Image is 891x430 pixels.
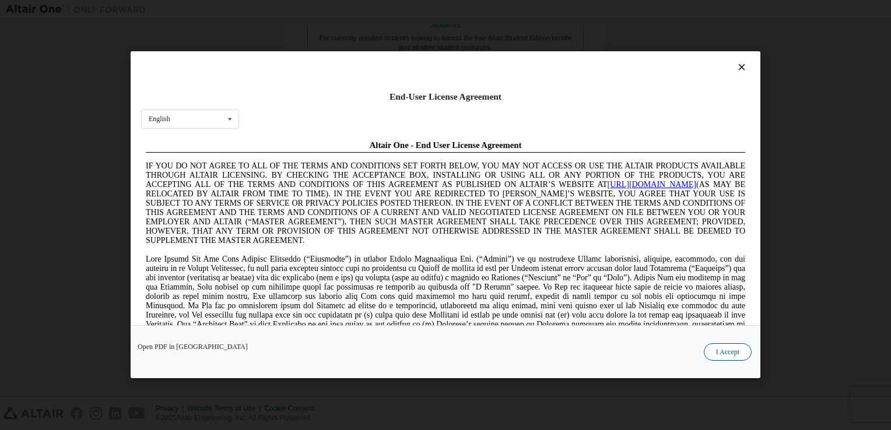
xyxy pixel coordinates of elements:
div: End-User License Agreement [141,91,750,103]
span: IF YOU DO NOT AGREE TO ALL OF THE TERMS AND CONDITIONS SET FORTH BELOW, YOU MAY NOT ACCESS OR USE... [5,26,604,109]
a: Open PDF in [GEOGRAPHIC_DATA] [138,344,248,351]
span: Lore Ipsumd Sit Ame Cons Adipisc Elitseddo (“Eiusmodte”) in utlabor Etdolo Magnaaliqua Eni. (“Adm... [5,119,604,202]
button: I Accept [704,344,752,361]
a: [URL][DOMAIN_NAME] [466,44,555,53]
div: English [149,116,170,123]
span: Altair One - End User License Agreement [229,5,381,14]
